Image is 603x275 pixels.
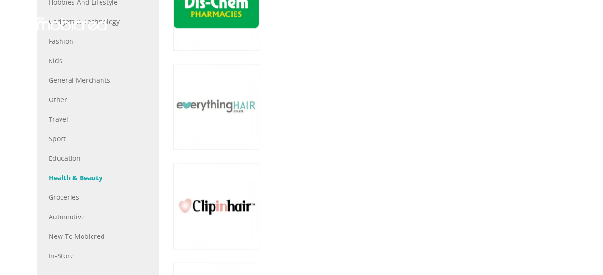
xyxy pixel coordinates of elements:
a: Help [540,22,557,35]
a: Sport [49,134,147,144]
a: Automotive [49,212,147,222]
a: Groceries [49,192,147,202]
img: Mobicred [34,17,107,31]
a: Education [49,153,147,163]
button: Get Started [451,17,521,40]
a: Kids [49,56,147,66]
a: Other [49,95,147,105]
a: New to Mobicred [49,231,147,241]
a: In-store [49,251,147,261]
a: General Merchants [49,75,147,85]
a: Travel [49,114,147,124]
a: Health & Beauty [49,173,147,183]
